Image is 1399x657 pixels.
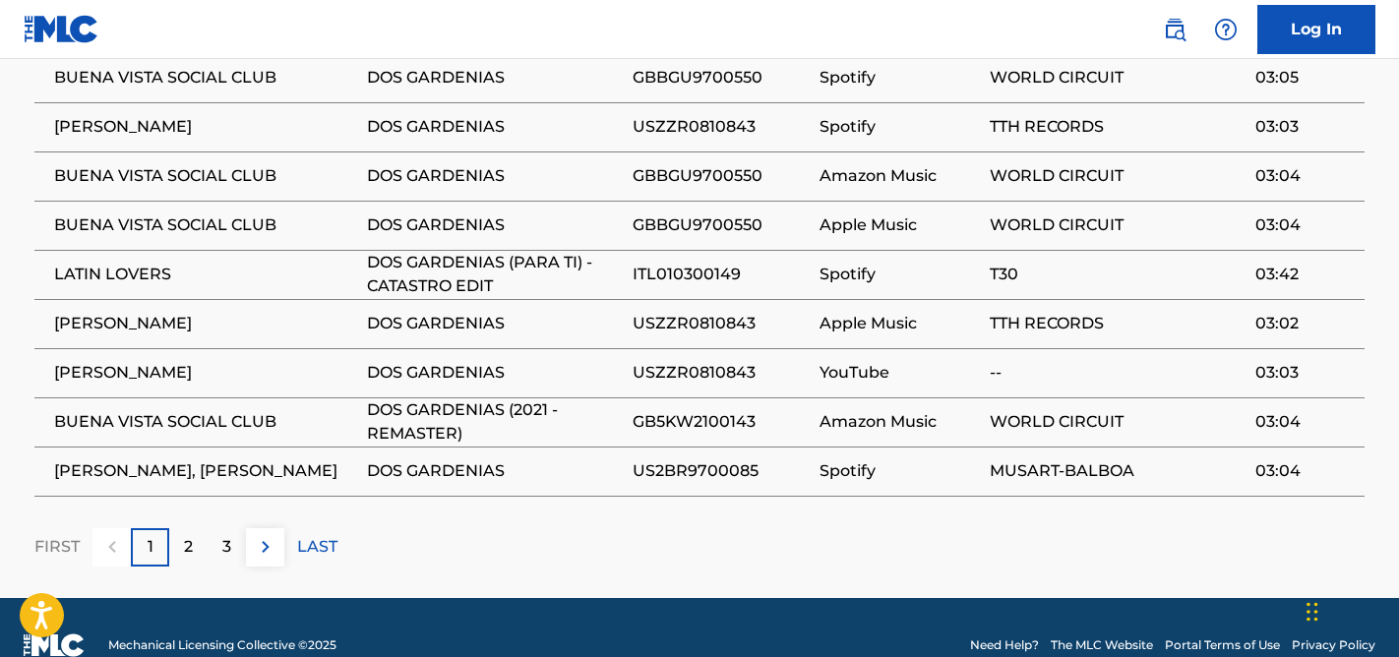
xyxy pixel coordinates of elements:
a: Log In [1257,5,1375,54]
span: BUENA VISTA SOCIAL CLUB [54,213,357,237]
span: TTH RECORDS [990,115,1246,139]
span: Mechanical Licensing Collective © 2025 [108,636,336,654]
p: 3 [222,535,231,559]
span: GBBGU9700550 [633,66,810,90]
span: WORLD CIRCUIT [990,213,1246,237]
span: US2BR9700085 [633,459,810,483]
span: Apple Music [820,312,979,335]
span: ITL010300149 [633,263,810,286]
span: WORLD CIRCUIT [990,66,1246,90]
span: DOS GARDENIAS [367,459,623,483]
span: DOS GARDENIAS [367,115,623,139]
p: FIRST [34,535,80,559]
span: GBBGU9700550 [633,213,810,237]
a: The MLC Website [1051,636,1153,654]
span: 03:05 [1255,66,1355,90]
span: DOS GARDENIAS [367,66,623,90]
a: Portal Terms of Use [1165,636,1280,654]
span: 03:04 [1255,213,1355,237]
span: Apple Music [820,213,979,237]
img: logo [24,633,85,657]
span: DOS GARDENIAS (2021 - REMASTER) [367,398,623,446]
span: 03:03 [1255,361,1355,385]
p: 1 [148,535,153,559]
span: Amazon Music [820,164,979,188]
span: DOS GARDENIAS [367,361,623,385]
span: GBBGU9700550 [633,164,810,188]
span: LATIN LOVERS [54,263,357,286]
span: 03:02 [1255,312,1355,335]
span: Spotify [820,263,979,286]
img: search [1163,18,1186,41]
span: 03:03 [1255,115,1355,139]
iframe: Chat Widget [1301,563,1399,657]
div: Help [1206,10,1246,49]
span: BUENA VISTA SOCIAL CLUB [54,66,357,90]
img: right [254,535,277,559]
span: BUENA VISTA SOCIAL CLUB [54,164,357,188]
span: [PERSON_NAME], [PERSON_NAME] [54,459,357,483]
span: GB5KW2100143 [633,410,810,434]
img: help [1214,18,1238,41]
div: Drag [1307,582,1318,641]
span: DOS GARDENIAS [367,213,623,237]
p: 2 [184,535,193,559]
span: USZZR0810843 [633,115,810,139]
span: 03:04 [1255,459,1355,483]
p: LAST [297,535,337,559]
span: [PERSON_NAME] [54,115,357,139]
span: TTH RECORDS [990,312,1246,335]
span: DOS GARDENIAS [367,312,623,335]
span: MUSART-BALBOA [990,459,1246,483]
span: [PERSON_NAME] [54,361,357,385]
span: T30 [990,263,1246,286]
span: [PERSON_NAME] [54,312,357,335]
span: -- [990,361,1246,385]
span: 03:04 [1255,164,1355,188]
a: Public Search [1155,10,1194,49]
span: YouTube [820,361,979,385]
span: Spotify [820,115,979,139]
span: WORLD CIRCUIT [990,164,1246,188]
span: 03:04 [1255,410,1355,434]
a: Need Help? [970,636,1039,654]
span: Spotify [820,66,979,90]
span: 03:42 [1255,263,1355,286]
span: Spotify [820,459,979,483]
img: MLC Logo [24,15,99,43]
span: USZZR0810843 [633,361,810,385]
span: WORLD CIRCUIT [990,410,1246,434]
span: Amazon Music [820,410,979,434]
span: USZZR0810843 [633,312,810,335]
span: DOS GARDENIAS (PARA TI) - CATASTRO EDIT [367,251,623,298]
a: Privacy Policy [1292,636,1375,654]
span: DOS GARDENIAS [367,164,623,188]
span: BUENA VISTA SOCIAL CLUB [54,410,357,434]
